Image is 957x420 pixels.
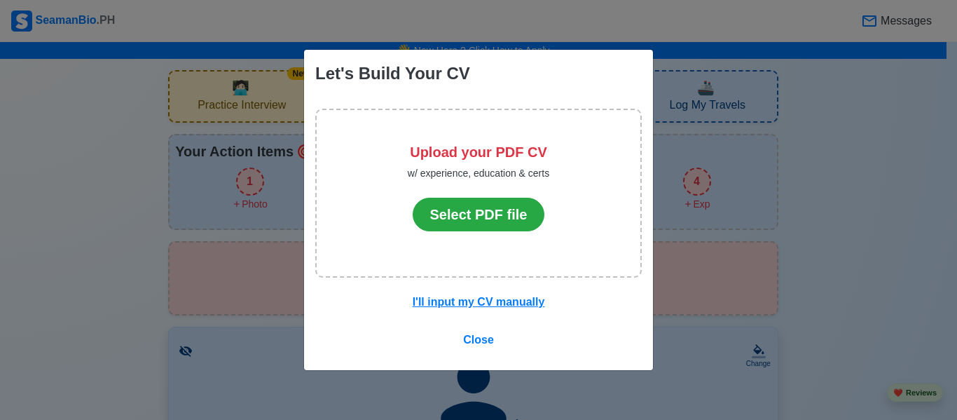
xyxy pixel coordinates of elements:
[463,334,494,346] span: Close
[315,61,470,86] div: Let's Build Your CV
[408,161,549,187] p: w/ experience, education & certs
[413,296,545,308] u: I'll input my CV manually
[413,198,545,231] button: Select PDF file
[404,289,554,316] button: I'll input my CV manually
[454,327,503,353] button: Close
[408,144,549,161] h5: Upload your PDF CV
